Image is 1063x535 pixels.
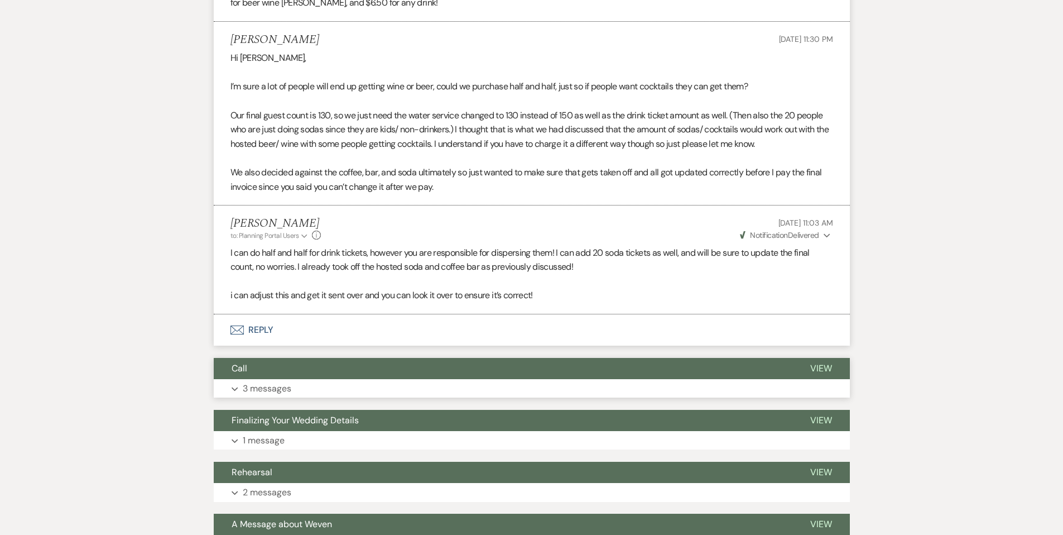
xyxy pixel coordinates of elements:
button: Rehearsal [214,462,792,483]
button: View [792,462,850,483]
p: i can adjust this and get it sent over and you can look it over to ensure it’s correct! [230,288,833,303]
h5: [PERSON_NAME] [230,217,321,231]
span: [DATE] 11:30 PM [779,34,833,44]
span: View [810,518,832,530]
button: 2 messages [214,483,850,502]
button: to: Planning Portal Users [230,231,310,241]
span: to: Planning Portal Users [230,231,299,240]
span: Finalizing Your Wedding Details [232,414,359,426]
button: NotificationDelivered [738,230,833,241]
button: View [792,514,850,535]
button: View [792,358,850,379]
span: [DATE] 11:03 AM [778,218,833,228]
span: View [810,362,832,374]
p: 3 messages [243,381,291,396]
span: Delivered [740,230,819,240]
p: 2 messages [243,485,291,500]
p: 1 message [243,433,285,448]
button: 3 messages [214,379,850,398]
span: Call [232,362,247,374]
button: Call [214,358,792,379]
p: We also decided against the coffee, bar, and soda ultimately so just wanted to make sure that get... [230,165,833,194]
p: Our final guest count is 130, so we just need the water service changed to 130 instead of 150 as ... [230,108,833,151]
h5: [PERSON_NAME] [230,33,319,47]
p: I’m sure a lot of people will end up getting wine or beer, could we purchase half and half, just ... [230,79,833,94]
span: A Message about Weven [232,518,332,530]
button: 1 message [214,431,850,450]
button: View [792,410,850,431]
p: Hi [PERSON_NAME], [230,51,833,65]
span: Notification [750,230,787,240]
p: I can do half and half for drink tickets, however you are responsible for dispersing them! I can ... [230,246,833,274]
span: Rehearsal [232,466,272,478]
button: Reply [214,314,850,346]
button: Finalizing Your Wedding Details [214,410,792,431]
button: A Message about Weven [214,514,792,535]
span: View [810,466,832,478]
span: View [810,414,832,426]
